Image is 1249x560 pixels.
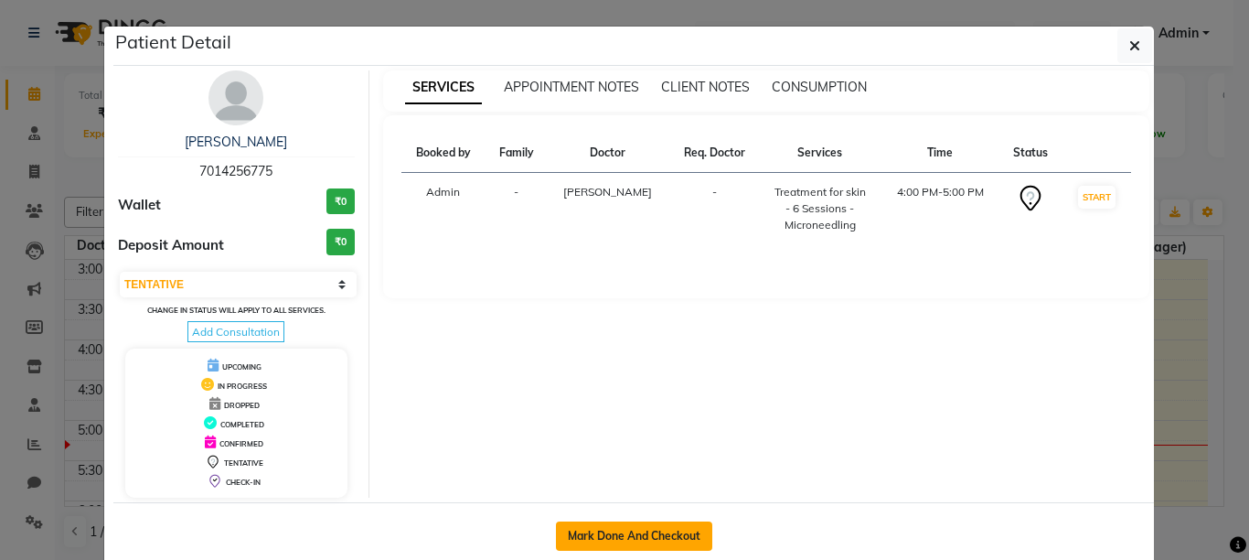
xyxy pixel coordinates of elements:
[486,134,548,173] th: Family
[668,134,760,173] th: Req. Doctor
[220,420,264,429] span: COMPLETED
[199,163,272,179] span: 7014256775
[208,70,263,125] img: avatar
[187,321,284,342] span: Add Consultation
[222,362,262,372] span: UPCOMING
[405,71,482,104] span: SERVICES
[1078,186,1116,209] button: START
[548,134,669,173] th: Doctor
[556,522,712,551] button: Mark Done And Checkout
[401,134,486,173] th: Booked by
[881,173,1000,245] td: 4:00 PM-5:00 PM
[185,134,287,150] a: [PERSON_NAME]
[881,134,1000,173] th: Time
[999,134,1062,173] th: Status
[760,134,881,173] th: Services
[224,458,263,468] span: TENTATIVE
[115,28,231,56] h5: Patient Detail
[326,188,355,215] h3: ₹0
[563,185,652,199] span: [PERSON_NAME]
[218,382,267,391] span: IN PROGRESS
[326,229,355,255] h3: ₹0
[219,439,263,448] span: CONFIRMED
[226,478,261,487] span: CHECK-IN
[771,184,870,233] div: Treatment for skin - 6 Sessions - Microneedling
[504,79,639,95] span: APPOINTMENT NOTES
[486,173,548,245] td: -
[147,306,326,315] small: Change in status will apply to all services.
[118,195,161,216] span: Wallet
[661,79,750,95] span: CLIENT NOTES
[668,173,760,245] td: -
[224,401,260,410] span: DROPPED
[401,173,486,245] td: Admin
[118,235,224,256] span: Deposit Amount
[772,79,867,95] span: CONSUMPTION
